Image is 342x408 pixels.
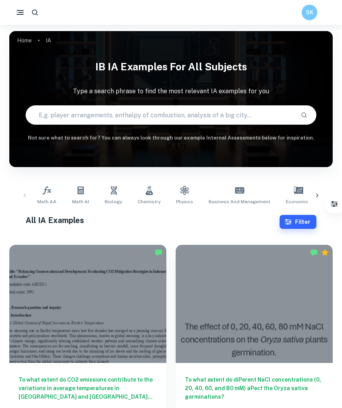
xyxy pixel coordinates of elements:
div: Premium [321,249,329,256]
h6: To what extent do diPerent NaCl concentrations (0, 20, 40, 60, and 80 mM) aPect the Oryza sativa ... [185,375,323,401]
button: Filter [326,196,342,212]
h1: All IA Examples [26,214,280,226]
span: Chemistry [138,198,161,205]
input: E.g. player arrangements, enthalpy of combustion, analysis of a big city... [26,104,295,126]
p: Type a search phrase to find the most relevant IA examples for you [9,87,333,96]
span: Math AA [37,198,57,205]
span: Physics [176,198,193,205]
img: Marked [310,249,318,256]
h6: Not sure what to search for? You can always look through our example Internal Assessments below f... [9,134,333,142]
span: Business and Management [209,198,270,205]
h1: IB IA examples for all subjects [9,56,333,77]
h6: To what extent do CO2 emissions contribute to the variations in average temperatures in [GEOGRAPH... [19,375,157,401]
button: Filter [280,215,316,229]
a: Home [17,35,32,46]
span: Math AI [72,198,89,205]
button: Search [297,108,311,122]
h6: SK [305,8,314,17]
span: Economics [286,198,311,205]
img: Marked [155,249,162,256]
button: SK [302,5,317,20]
p: IA [46,36,51,45]
span: Biology [105,198,122,205]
